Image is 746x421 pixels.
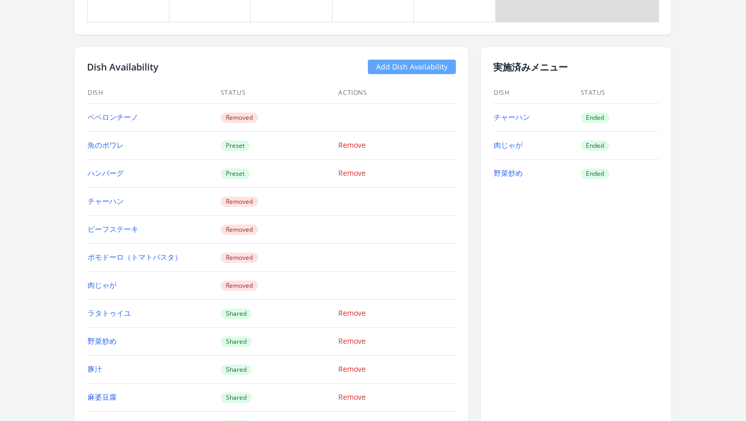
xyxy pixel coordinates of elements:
span: Preset [221,141,250,151]
th: Status [580,82,659,104]
a: ペペロンチーノ [88,112,138,122]
span: Shared [221,364,252,375]
a: ラタトゥイユ [88,308,131,318]
span: Removed [221,197,258,207]
span: Removed [221,113,258,123]
a: 野菜炒め [88,336,117,346]
h2: 実施済みメニュー [493,60,659,74]
a: Remove [338,308,366,318]
a: Remove [338,140,366,150]
span: Shared [221,308,252,319]
span: Removed [221,280,258,291]
a: ビーフステーキ [88,224,138,234]
h2: Dish Availability [87,60,159,74]
a: チャーハン [494,112,530,122]
span: Removed [221,252,258,263]
span: Removed [221,224,258,235]
a: 豚汁 [88,364,102,374]
th: Dish [87,82,220,104]
span: Ended [581,141,609,151]
a: Remove [338,168,366,178]
a: Remove [338,392,366,402]
a: Remove [338,336,366,346]
a: Remove [338,364,366,374]
span: Ended [581,169,609,179]
a: 肉じゃが [494,140,523,150]
a: 魚のポワレ [88,140,124,150]
th: Status [220,82,338,104]
a: 野菜炒め [494,168,523,178]
a: チャーハン [88,196,124,206]
span: Shared [221,336,252,347]
span: Ended [581,113,609,123]
span: Preset [221,169,250,179]
th: Dish [493,82,580,104]
a: Add Dish Availability [368,60,456,74]
a: 肉じゃが [88,280,117,290]
span: Shared [221,392,252,403]
th: Actions [338,82,456,104]
a: ハンバーグ [88,168,124,178]
a: ポモドーロ（トマトパスタ） [88,252,182,262]
a: 麻婆豆腐 [88,392,117,402]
